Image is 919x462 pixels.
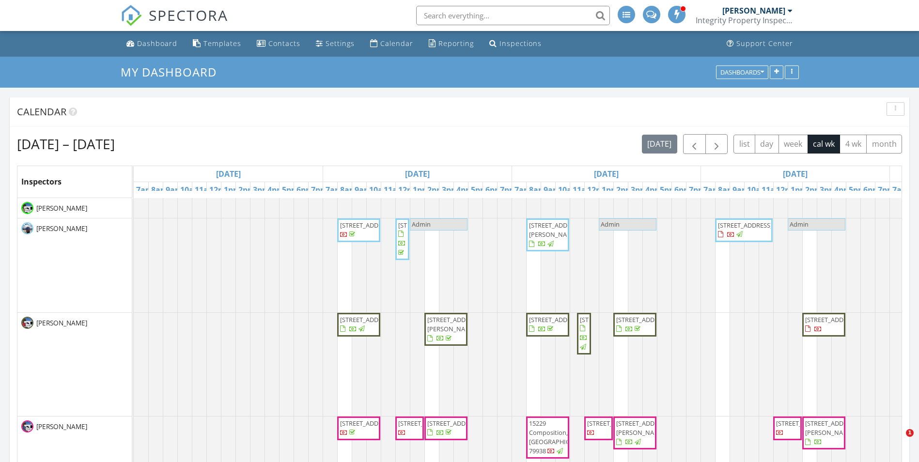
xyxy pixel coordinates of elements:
[720,69,764,76] div: Dashboards
[134,182,156,198] a: 7am
[21,222,33,234] img: ae85b62e3b0b48b18ab3712479a278d8.jpeg
[722,6,785,15] div: [PERSON_NAME]
[17,105,66,118] span: Calendar
[163,182,185,198] a: 9am
[485,35,545,53] a: Inspections
[214,166,243,182] a: Go to August 24, 2025
[601,220,620,229] span: Admin
[253,35,304,53] a: Contacts
[499,39,542,48] div: Inspections
[585,182,611,198] a: 12pm
[745,182,771,198] a: 10am
[403,166,432,182] a: Go to August 25, 2025
[323,182,345,198] a: 7am
[780,166,810,182] a: Go to August 27, 2025
[366,35,417,53] a: Calendar
[123,35,181,53] a: Dashboard
[832,182,854,198] a: 4pm
[759,182,785,198] a: 11am
[599,182,621,198] a: 1pm
[280,182,301,198] a: 5pm
[906,429,914,437] span: 1
[861,182,883,198] a: 6pm
[265,182,287,198] a: 4pm
[149,5,228,25] span: SPECTORA
[529,315,583,324] span: [STREET_ADDRESS]
[580,315,634,324] span: [STREET_ADDRESS]
[616,419,670,437] span: [STREET_ADDRESS][PERSON_NAME]
[34,203,89,213] span: [PERSON_NAME]
[34,422,89,431] span: [PERSON_NAME]
[705,134,728,154] button: Next
[425,35,478,53] a: Reporting
[338,182,359,198] a: 8am
[468,182,490,198] a: 5pm
[483,182,505,198] a: 6pm
[529,221,583,239] span: [STREET_ADDRESS][PERSON_NAME]
[643,182,665,198] a: 4pm
[367,182,393,198] a: 10am
[696,15,793,25] div: Integrity Property Inspections
[340,221,394,230] span: [STREET_ADDRESS]
[592,166,621,182] a: Go to August 26, 2025
[381,182,407,198] a: 11am
[439,182,461,198] a: 3pm
[454,182,476,198] a: 4pm
[17,134,115,154] h2: [DATE] – [DATE]
[425,182,447,198] a: 2pm
[616,315,670,324] span: [STREET_ADDRESS]
[556,182,582,198] a: 10am
[498,182,519,198] a: 7pm
[192,182,218,198] a: 11am
[412,220,431,229] span: Admin
[340,419,394,428] span: [STREET_ADDRESS]
[730,182,752,198] a: 9am
[790,220,809,229] span: Admin
[326,39,355,48] div: Settings
[137,39,177,48] div: Dashboard
[268,39,300,48] div: Contacts
[890,182,912,198] a: 7am
[527,182,548,198] a: 8am
[701,182,723,198] a: 7am
[396,182,422,198] a: 12pm
[686,182,708,198] a: 7pm
[716,65,768,79] button: Dashboards
[121,13,228,33] a: SPECTORA
[723,35,797,53] a: Support Center
[380,39,413,48] div: Calendar
[628,182,650,198] a: 3pm
[250,182,272,198] a: 3pm
[427,315,482,333] span: [STREET_ADDRESS][PERSON_NAME]
[178,182,204,198] a: 10am
[803,182,825,198] a: 2pm
[776,419,830,428] span: [STREET_ADDRESS]
[570,182,596,198] a: 11am
[34,318,89,328] span: [PERSON_NAME]
[21,202,33,214] img: dsc_0549.jpg
[340,315,394,324] span: [STREET_ADDRESS]
[221,182,243,198] a: 1pm
[398,419,452,428] span: [STREET_ADDRESS]
[189,35,245,53] a: Templates
[294,182,316,198] a: 6pm
[352,182,374,198] a: 9am
[21,176,62,187] span: Inspectors
[774,182,800,198] a: 12pm
[398,221,452,230] span: [STREET_ADDRESS]
[34,224,89,233] span: [PERSON_NAME]
[657,182,679,198] a: 5pm
[805,419,859,437] span: [STREET_ADDRESS][PERSON_NAME]
[683,134,706,154] button: Previous
[840,135,867,154] button: 4 wk
[875,182,897,198] a: 7pm
[203,39,241,48] div: Templates
[642,135,677,154] button: [DATE]
[718,221,772,230] span: [STREET_ADDRESS]
[410,182,432,198] a: 1pm
[846,182,868,198] a: 5pm
[733,135,755,154] button: list
[672,182,694,198] a: 6pm
[736,39,793,48] div: Support Center
[236,182,258,198] a: 2pm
